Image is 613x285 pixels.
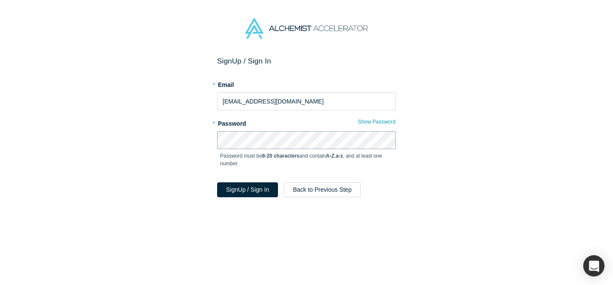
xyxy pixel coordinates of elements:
strong: 8-20 characters [262,153,300,159]
label: Email [217,78,396,89]
strong: A-Z [326,153,335,159]
h2: Sign Up / Sign In [217,57,396,66]
button: SignUp / Sign In [217,182,278,197]
button: Back to Previous Step [284,182,361,197]
button: Show Password [358,116,396,127]
p: Password must be and contain , , and at least one number. [220,152,393,167]
strong: a-z [336,153,343,159]
img: Alchemist Accelerator Logo [245,18,368,39]
label: Password [217,116,396,128]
